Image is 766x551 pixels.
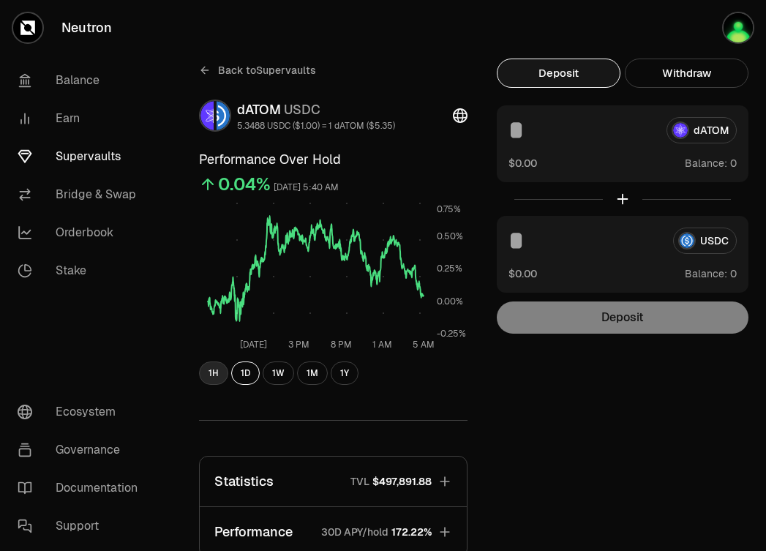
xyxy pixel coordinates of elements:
button: $0.00 [508,155,537,170]
button: 1W [263,361,294,385]
span: Back to Supervaults [218,63,316,78]
a: Back toSupervaults [199,59,316,82]
div: 0.04% [218,173,271,196]
button: 1Y [331,361,358,385]
div: dATOM [237,100,395,120]
button: $0.00 [508,266,537,281]
a: Documentation [6,469,158,507]
p: 30D APY/hold [321,525,388,539]
span: Balance: [685,266,727,281]
h3: Performance Over Hold [199,149,468,170]
tspan: -0.25% [437,328,466,340]
span: 172.22% [391,525,432,539]
span: USDC [284,101,320,118]
img: dATOM Logo [200,101,214,130]
tspan: [DATE] [240,339,267,351]
a: Orderbook [6,214,158,252]
p: TVL [350,474,369,489]
img: USDC Logo [217,101,230,130]
p: Statistics [214,471,274,492]
p: Performance [214,522,293,542]
img: LEDGER-PHIL [724,13,753,42]
tspan: 0.00% [437,296,463,307]
span: $497,891.88 [372,474,432,489]
button: Deposit [497,59,620,88]
button: 1D [231,361,260,385]
div: 5.3488 USDC ($1.00) = 1 dATOM ($5.35) [237,120,395,132]
a: Governance [6,431,158,469]
tspan: 5 AM [413,339,435,351]
tspan: 0.75% [437,203,461,215]
a: Balance [6,61,158,100]
button: 1H [199,361,228,385]
tspan: 0.25% [437,263,462,274]
span: Balance: [685,156,727,170]
a: Earn [6,100,158,138]
button: 1M [297,361,328,385]
a: Support [6,507,158,545]
tspan: 0.50% [437,230,463,242]
tspan: 8 PM [331,339,352,351]
a: Bridge & Swap [6,176,158,214]
a: Ecosystem [6,393,158,431]
button: StatisticsTVL$497,891.88 [200,457,467,506]
div: [DATE] 5:40 AM [274,179,339,196]
a: Supervaults [6,138,158,176]
tspan: 1 AM [372,339,392,351]
tspan: 3 PM [288,339,309,351]
button: Withdraw [625,59,748,88]
a: Stake [6,252,158,290]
